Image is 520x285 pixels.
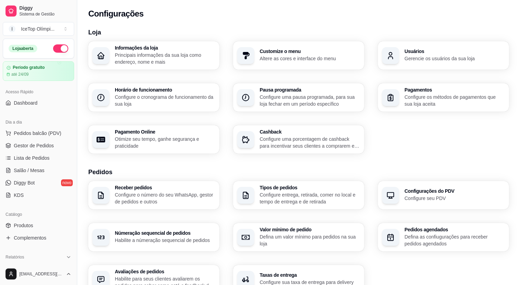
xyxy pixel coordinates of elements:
a: Diggy Botnovo [3,177,74,188]
button: Númeração sequencial de pedidosHabilite a númeração sequencial de pedidos [88,223,219,251]
a: Relatórios de vendas [3,263,74,274]
h3: Tipos de pedidos [260,185,360,190]
a: Salão / Mesas [3,165,74,176]
div: Acesso Rápido [3,86,74,97]
p: Otimize seu tempo, ganhe segurança e praticidade [115,136,215,149]
span: Pedidos balcão (PDV) [14,130,61,137]
p: Configure seu PDV [404,195,505,202]
article: Período gratuito [13,65,45,70]
a: KDS [3,190,74,201]
p: Configure o cronograma de funcionamento da sua loja [115,94,215,107]
h3: Loja [88,28,509,37]
span: Diggy Bot [14,179,35,186]
button: Alterar Status [53,44,68,53]
h3: Pedidos [88,167,509,177]
span: Complementos [14,234,46,241]
div: Catálogo [3,209,74,220]
button: Horário de funcionamentoConfigure o cronograma de funcionamento da sua loja [88,83,219,112]
h3: Númeração sequencial de pedidos [115,231,215,235]
span: I [9,25,16,32]
button: [EMAIL_ADDRESS][DOMAIN_NAME] [3,266,74,282]
button: Tipos de pedidosConfigure entrega, retirada, comer no local e tempo de entrega e de retirada [233,181,364,209]
p: Configure os métodos de pagamentos que sua loja aceita [404,94,505,107]
button: Customize o menuAltere as cores e interface do menu [233,41,364,70]
button: Pausa programadaConfigure uma pausa programada, para sua loja fechar em um período específico [233,83,364,112]
button: Informações da lojaPrincipais informações da sua loja como endereço, nome e mais [88,41,219,70]
h3: Receber pedidos [115,185,215,190]
span: Lista de Pedidos [14,155,50,161]
p: Defina um valor mínimo para pedidos na sua loja [260,233,360,247]
button: Select a team [3,22,74,36]
h3: Pausa programada [260,87,360,92]
a: Dashboard [3,97,74,108]
span: KDS [14,192,24,199]
button: Pedidos agendadosDefina as confiugurações para receber pedidos agendados [378,223,509,251]
p: Configure uma pausa programada, para sua loja fechar em um período específico [260,94,360,107]
button: Pagamento OnlineOtimize seu tempo, ganhe segurança e praticidade [88,125,219,154]
p: Configure entrega, retirada, comer no local e tempo de entrega e de retirada [260,191,360,205]
h3: Pagamento Online [115,129,215,134]
h3: Informações da loja [115,45,215,50]
p: Configure o número do seu WhatsApp, gestor de pedidos e outros [115,191,215,205]
h3: Avaliações de pedidos [115,269,215,274]
p: Altere as cores e interface do menu [260,55,360,62]
article: até 24/09 [11,72,29,77]
h3: Pedidos agendados [404,227,505,232]
span: Salão / Mesas [14,167,44,174]
h3: Customize o menu [260,49,360,54]
h3: Taxas de entrega [260,273,360,277]
span: Diggy [19,5,71,11]
span: Relatórios [6,254,24,260]
a: Complementos [3,232,74,243]
button: Valor mínimo de pedidoDefina um valor mínimo para pedidos na sua loja [233,223,364,251]
button: Pedidos balcão (PDV) [3,128,74,139]
h3: Usuários [404,49,505,54]
a: Produtos [3,220,74,231]
button: Configurações do PDVConfigure seu PDV [378,181,509,209]
span: Produtos [14,222,33,229]
div: Loja aberta [9,45,37,52]
a: Gestor de Pedidos [3,140,74,151]
span: [EMAIL_ADDRESS][DOMAIN_NAME] [19,271,63,277]
div: IceTop Olímpi ... [21,25,54,32]
h3: Pagamentos [404,87,505,92]
button: PagamentosConfigure os métodos de pagamentos que sua loja aceita [378,83,509,112]
p: Gerencie os usuários da sua loja [404,55,505,62]
div: Dia a dia [3,117,74,128]
p: Defina as confiugurações para receber pedidos agendados [404,233,505,247]
span: Gestor de Pedidos [14,142,54,149]
button: Receber pedidosConfigure o número do seu WhatsApp, gestor de pedidos e outros [88,181,219,209]
h3: Configurações do PDV [404,189,505,193]
h3: Valor mínimo de pedido [260,227,360,232]
p: Configure uma porcentagem de cashback para incentivar seus clientes a comprarem em sua loja [260,136,360,149]
h2: Configurações [88,8,143,19]
h3: Horário de funcionamento [115,87,215,92]
a: DiggySistema de Gestão [3,3,74,19]
p: Principais informações da sua loja como endereço, nome e mais [115,52,215,65]
button: UsuáriosGerencie os usuários da sua loja [378,41,509,70]
span: Dashboard [14,99,38,106]
button: CashbackConfigure uma porcentagem de cashback para incentivar seus clientes a comprarem em sua loja [233,125,364,154]
a: Lista de Pedidos [3,152,74,163]
p: Habilite a númeração sequencial de pedidos [115,237,215,244]
span: Sistema de Gestão [19,11,71,17]
h3: Cashback [260,129,360,134]
a: Período gratuitoaté 24/09 [3,61,74,81]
